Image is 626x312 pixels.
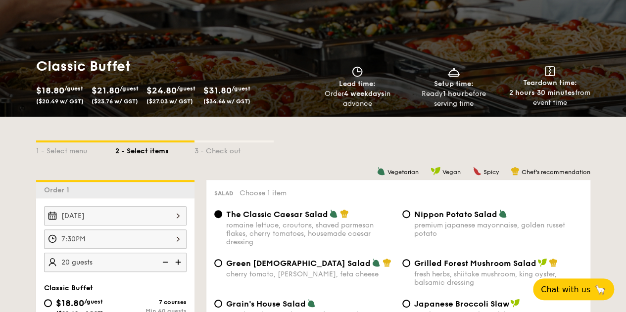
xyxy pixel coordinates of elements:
img: icon-vegetarian.fe4039eb.svg [307,299,316,308]
img: icon-chef-hat.a58ddaea.svg [383,258,391,267]
div: from event time [506,88,594,108]
span: Grilled Forest Mushroom Salad [414,259,536,268]
img: icon-spicy.37a8142b.svg [473,167,482,176]
button: Chat with us🦙 [533,278,614,300]
span: Salad [214,190,234,197]
span: The Classic Caesar Salad [226,210,328,219]
input: Event time [44,229,187,249]
span: /guest [64,85,83,92]
input: Event date [44,206,187,225]
img: icon-vegetarian.fe4039eb.svg [372,258,381,267]
span: $18.80 [56,298,84,309]
input: $18.80/guest($20.49 w/ GST)7 coursesMin 40 guests [44,299,52,307]
input: Number of guests [44,253,187,272]
span: /guest [120,85,139,92]
img: icon-vegetarian.fe4039eb.svg [498,209,507,218]
input: Japanese Broccoli Slawgreek extra virgin olive oil, kizami [PERSON_NAME], yuzu soy-sesame dressing [402,300,410,308]
div: 1 - Select menu [36,142,115,156]
span: $24.80 [146,85,177,96]
span: Vegan [442,169,461,176]
input: Nippon Potato Saladpremium japanese mayonnaise, golden russet potato [402,210,410,218]
span: ($20.49 w/ GST) [36,98,84,105]
span: Grain's House Salad [226,299,306,309]
img: icon-vegan.f8ff3823.svg [510,299,520,308]
span: Teardown time: [523,79,577,87]
span: Chat with us [541,285,590,294]
span: Chef's recommendation [522,169,590,176]
span: /guest [232,85,250,92]
img: icon-chef-hat.a58ddaea.svg [549,258,558,267]
span: Setup time: [434,80,474,88]
span: $21.80 [92,85,120,96]
div: 3 - Check out [194,142,274,156]
span: $18.80 [36,85,64,96]
div: premium japanese mayonnaise, golden russet potato [414,221,582,238]
span: ($27.03 w/ GST) [146,98,193,105]
strong: 2 hours 30 minutes [509,89,575,97]
input: Grilled Forest Mushroom Saladfresh herbs, shiitake mushroom, king oyster, balsamic dressing [402,259,410,267]
span: Spicy [483,169,499,176]
input: Grain's House Saladcorn kernel, roasted sesame dressing, cherry tomato [214,300,222,308]
div: romaine lettuce, croutons, shaved parmesan flakes, cherry tomatoes, housemade caesar dressing [226,221,394,246]
span: Vegetarian [387,169,419,176]
span: ($23.76 w/ GST) [92,98,138,105]
span: Japanese Broccoli Slaw [414,299,509,309]
span: Lead time: [339,80,376,88]
img: icon-vegetarian.fe4039eb.svg [377,167,385,176]
img: icon-vegetarian.fe4039eb.svg [329,209,338,218]
span: /guest [84,298,103,305]
span: Choose 1 item [240,189,287,197]
div: cherry tomato, [PERSON_NAME], feta cheese [226,270,394,278]
input: Green [DEMOGRAPHIC_DATA] Saladcherry tomato, [PERSON_NAME], feta cheese [214,259,222,267]
h1: Classic Buffet [36,57,309,75]
div: Ready before serving time [409,89,498,109]
div: 2 - Select items [115,142,194,156]
input: The Classic Caesar Saladromaine lettuce, croutons, shaved parmesan flakes, cherry tomatoes, house... [214,210,222,218]
img: icon-teardown.65201eee.svg [545,66,555,76]
span: /guest [177,85,195,92]
img: icon-chef-hat.a58ddaea.svg [511,167,520,176]
span: Order 1 [44,186,73,194]
span: Green [DEMOGRAPHIC_DATA] Salad [226,259,371,268]
img: icon-vegan.f8ff3823.svg [431,167,440,176]
span: Nippon Potato Salad [414,210,497,219]
img: icon-add.58712e84.svg [172,253,187,271]
img: icon-clock.2db775ea.svg [350,66,365,77]
img: icon-reduce.1d2dbef1.svg [157,253,172,271]
div: 7 courses [115,299,187,306]
span: 🦙 [594,284,606,295]
strong: 1 hour [443,89,464,98]
span: ($34.66 w/ GST) [203,98,250,105]
span: Classic Buffet [44,284,93,292]
img: icon-dish.430c3a2e.svg [446,66,461,77]
img: icon-chef-hat.a58ddaea.svg [340,209,349,218]
img: icon-vegan.f8ff3823.svg [537,258,547,267]
div: fresh herbs, shiitake mushroom, king oyster, balsamic dressing [414,270,582,287]
strong: 4 weekdays [343,89,384,98]
span: $31.80 [203,85,232,96]
div: Order in advance [313,89,402,109]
